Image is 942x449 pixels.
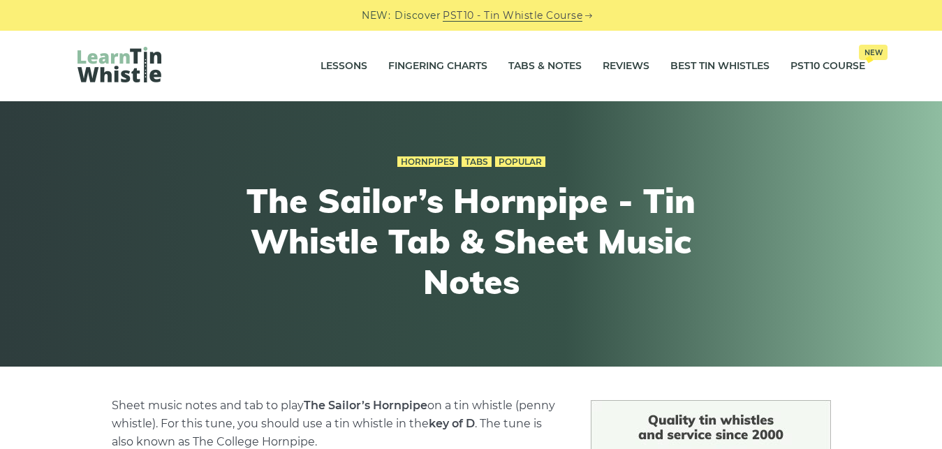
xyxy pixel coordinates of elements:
span: New [859,45,888,60]
a: Best Tin Whistles [670,49,770,84]
a: Reviews [603,49,649,84]
a: PST10 CourseNew [790,49,865,84]
a: Lessons [321,49,367,84]
a: Hornpipes [397,156,458,168]
a: Tabs [462,156,492,168]
a: Fingering Charts [388,49,487,84]
h1: The Sailor’s Hornpipe - Tin Whistle Tab & Sheet Music Notes [214,181,728,302]
img: LearnTinWhistle.com [78,47,161,82]
strong: key of D [429,417,475,430]
a: Tabs & Notes [508,49,582,84]
strong: The Sailor’s Hornpipe [304,399,427,412]
a: Popular [495,156,545,168]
